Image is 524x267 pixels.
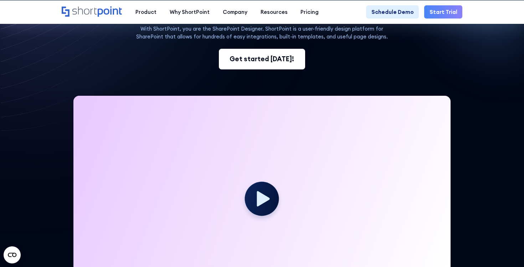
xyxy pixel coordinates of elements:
[300,8,319,16] div: Pricing
[163,5,216,19] a: Why ShortPoint
[219,49,305,70] a: Get started [DATE]!
[129,5,163,19] a: Product
[4,246,21,263] button: Open CMP widget
[170,8,210,16] div: Why ShortPoint
[254,5,294,19] a: Resources
[230,54,294,64] div: Get started [DATE]!
[294,5,325,19] a: Pricing
[261,8,288,16] div: Resources
[424,5,462,19] a: Start Trial
[129,25,395,41] p: With ShortPoint, you are the SharePoint Designer. ShortPoint is a user-friendly design platform f...
[62,6,123,18] a: Home
[366,5,419,19] a: Schedule Demo
[396,184,524,267] iframe: Chat Widget
[223,8,247,16] div: Company
[216,5,254,19] a: Company
[135,8,156,16] div: Product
